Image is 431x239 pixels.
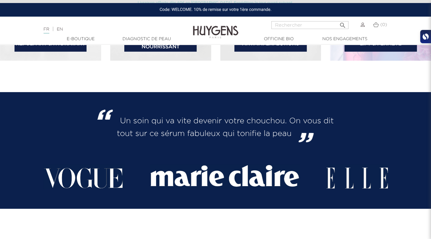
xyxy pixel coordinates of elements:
[51,36,111,42] a: E-Boutique
[43,165,124,189] img: logo partenaire 1
[337,19,348,27] button: 
[326,165,388,189] img: logo partenaire 3
[116,36,177,42] a: Diagnostic de peau
[57,27,63,31] a: EN
[193,16,238,39] img: Huygens
[150,165,300,189] img: logo partenaire 2
[41,26,175,33] div: |
[44,27,49,34] a: FR
[91,113,340,139] h2: Un soin qui va vite devenir votre chouchou. On vous dit tout sur ce sérum fabuleux qui tonifie la...
[339,20,346,27] i: 
[271,21,348,29] input: Rechercher
[380,23,387,27] span: (0)
[315,36,375,42] a: Nos engagements
[249,36,309,42] a: Officine Bio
